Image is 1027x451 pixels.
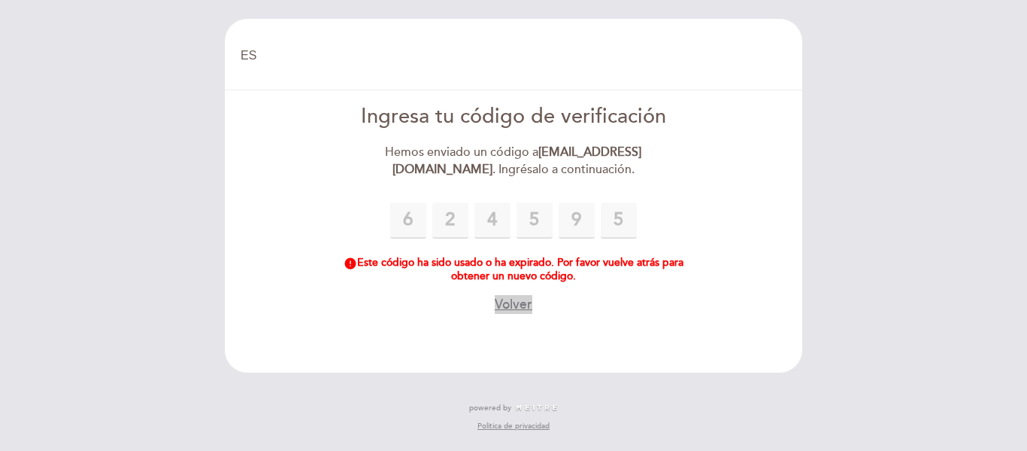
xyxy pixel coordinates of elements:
[477,421,550,431] a: Política de privacidad
[344,257,357,270] i: error
[495,295,532,314] button: Volver
[432,203,468,239] input: 0
[515,404,558,412] img: MEITRE
[469,403,558,413] a: powered by
[390,203,426,239] input: 0
[341,257,686,283] div: Este código ha sido usado o ha expirado. Por favor vuelve atrás para obtener un nuevo código.
[392,145,642,177] strong: [EMAIL_ADDRESS][DOMAIN_NAME]
[601,203,637,239] input: 0
[559,203,595,239] input: 0
[469,403,511,413] span: powered by
[341,102,686,132] div: Ingresa tu código de verificación
[474,203,510,239] input: 0
[341,144,686,178] div: Hemos enviado un código a . Ingrésalo a continuación.
[517,203,553,239] input: 0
